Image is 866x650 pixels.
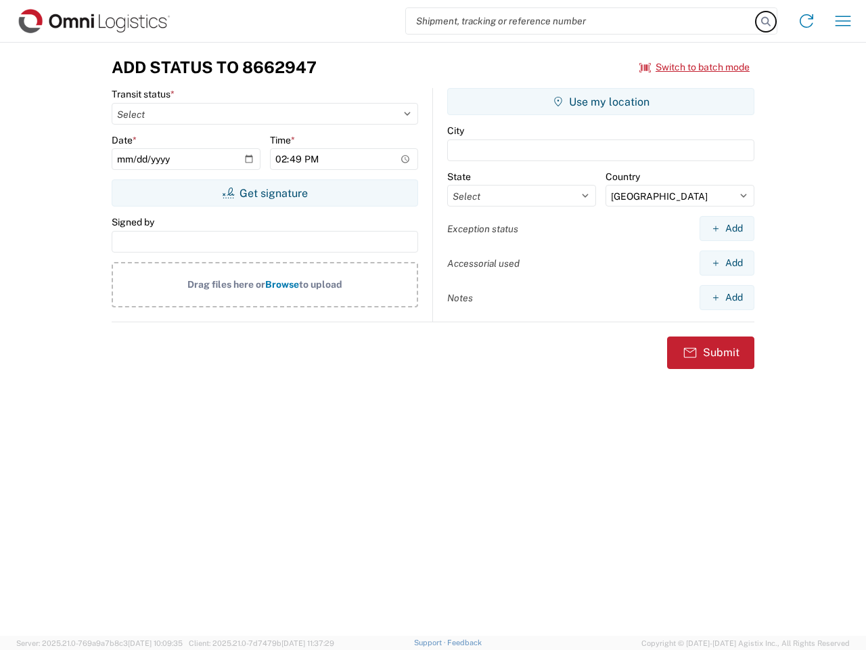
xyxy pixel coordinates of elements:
button: Get signature [112,179,418,207]
button: Add [700,285,754,310]
label: Accessorial used [447,257,520,269]
label: Signed by [112,216,154,228]
label: Transit status [112,88,175,100]
span: Client: 2025.21.0-7d7479b [189,639,334,647]
span: [DATE] 11:37:29 [281,639,334,647]
button: Add [700,216,754,241]
button: Switch to batch mode [639,56,750,79]
label: State [447,171,471,183]
a: Feedback [447,638,482,647]
label: Country [606,171,640,183]
span: Server: 2025.21.0-769a9a7b8c3 [16,639,183,647]
button: Use my location [447,88,754,115]
span: Copyright © [DATE]-[DATE] Agistix Inc., All Rights Reserved [641,637,850,649]
button: Submit [667,337,754,369]
button: Add [700,251,754,276]
label: Notes [447,292,473,304]
label: City [447,125,464,137]
span: Browse [265,279,299,290]
span: to upload [299,279,342,290]
a: Support [414,638,448,647]
span: Drag files here or [187,279,265,290]
label: Time [270,134,295,146]
label: Date [112,134,137,146]
input: Shipment, tracking or reference number [406,8,756,34]
h3: Add Status to 8662947 [112,58,317,77]
span: [DATE] 10:09:35 [128,639,183,647]
label: Exception status [447,223,518,235]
